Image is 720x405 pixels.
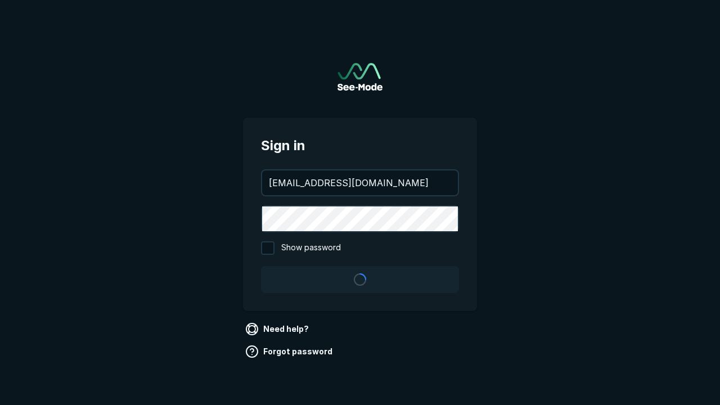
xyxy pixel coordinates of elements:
a: Need help? [243,320,313,338]
img: See-Mode Logo [337,63,382,91]
span: Show password [281,241,341,255]
a: Go to sign in [337,63,382,91]
a: Forgot password [243,343,337,361]
input: your@email.com [262,170,458,195]
span: Sign in [261,136,459,156]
